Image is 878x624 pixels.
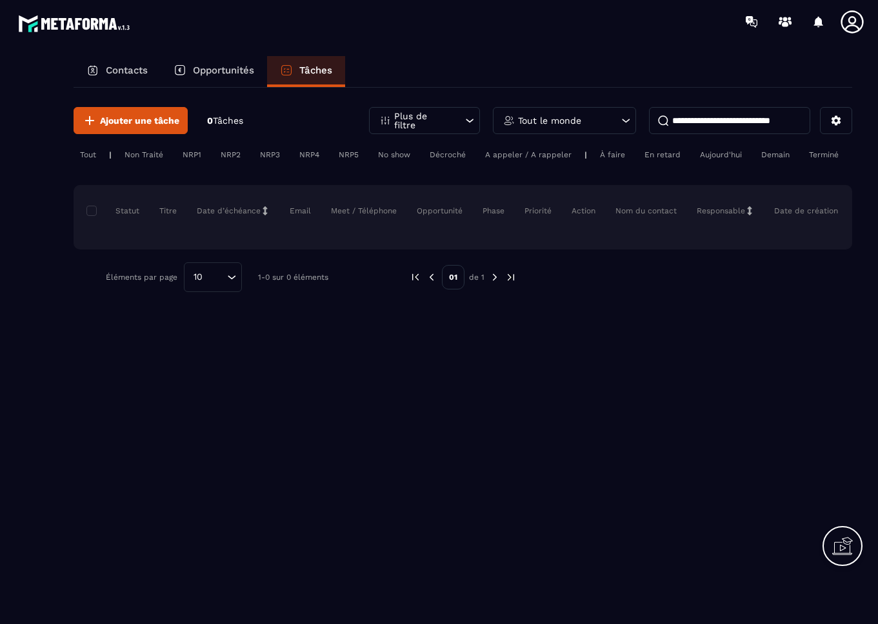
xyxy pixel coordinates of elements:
[693,147,748,162] div: Aujourd'hui
[331,206,397,216] p: Meet / Téléphone
[489,271,501,283] img: next
[479,147,578,162] div: A appeler / A rappeler
[505,271,517,283] img: next
[189,270,207,284] span: 10
[332,147,365,162] div: NRP5
[100,114,179,127] span: Ajouter une tâche
[615,206,677,216] p: Nom du contact
[74,56,161,87] a: Contacts
[524,206,552,216] p: Priorité
[74,107,188,134] button: Ajouter une tâche
[207,270,224,284] input: Search for option
[423,147,472,162] div: Décroché
[442,265,464,289] p: 01
[214,147,247,162] div: NRP2
[803,147,845,162] div: Terminé
[290,206,311,216] p: Email
[90,206,139,216] p: Statut
[755,147,796,162] div: Demain
[197,206,261,216] p: Date d’échéance
[638,147,687,162] div: En retard
[394,112,451,130] p: Plus de filtre
[774,206,838,216] p: Date de création
[74,147,103,162] div: Tout
[254,147,286,162] div: NRP3
[213,115,243,126] span: Tâches
[267,56,345,87] a: Tâches
[159,206,177,216] p: Titre
[184,262,242,292] div: Search for option
[258,273,328,282] p: 1-0 sur 0 éléments
[372,147,417,162] div: No show
[584,150,587,159] p: |
[410,271,421,283] img: prev
[109,150,112,159] p: |
[426,271,437,283] img: prev
[594,147,632,162] div: À faire
[106,64,148,76] p: Contacts
[161,56,267,87] a: Opportunités
[293,147,326,162] div: NRP4
[572,206,595,216] p: Action
[118,147,170,162] div: Non Traité
[697,206,745,216] p: Responsable
[417,206,463,216] p: Opportunité
[483,206,504,216] p: Phase
[469,272,484,282] p: de 1
[518,116,581,125] p: Tout le monde
[106,273,177,282] p: Éléments par page
[176,147,208,162] div: NRP1
[207,115,243,127] p: 0
[193,64,254,76] p: Opportunités
[18,12,134,35] img: logo
[299,64,332,76] p: Tâches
